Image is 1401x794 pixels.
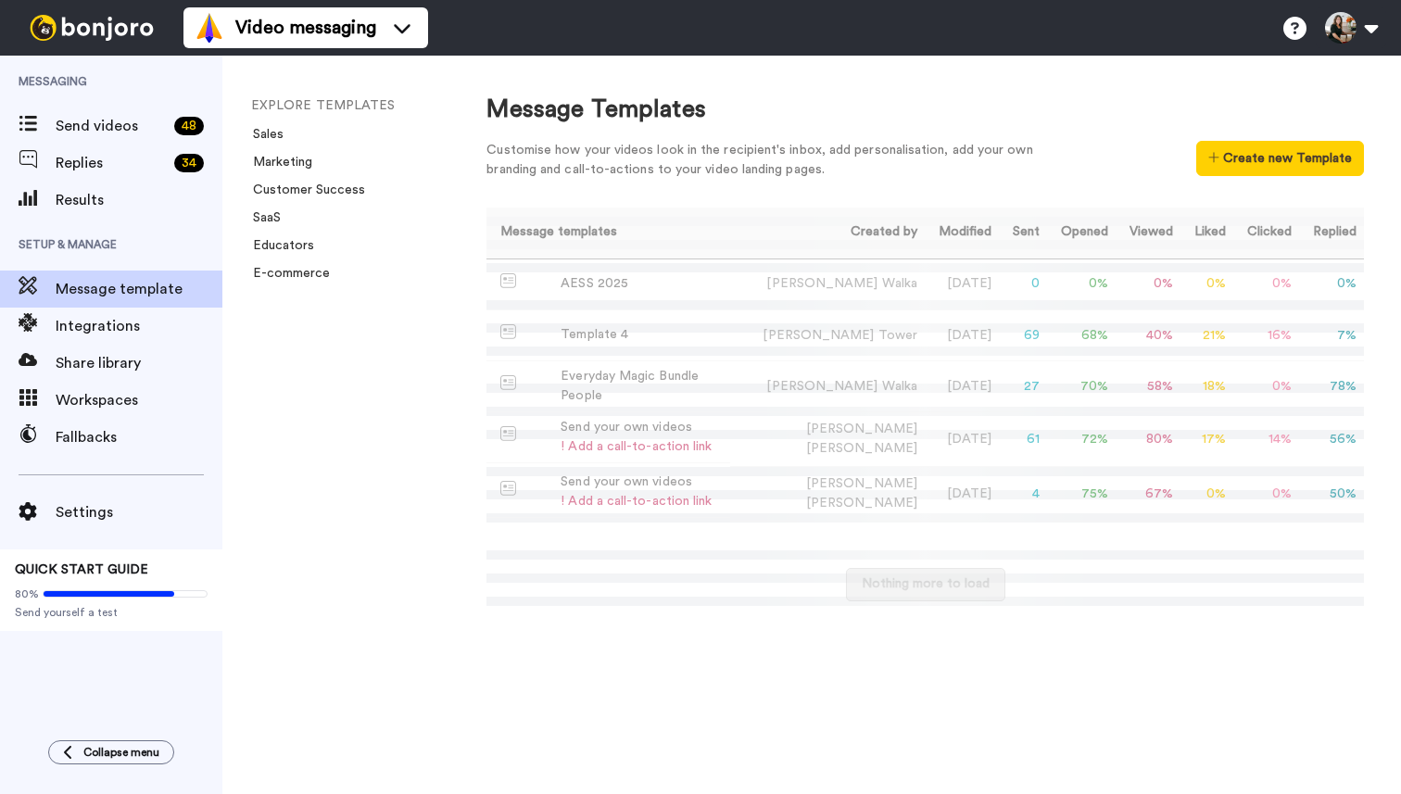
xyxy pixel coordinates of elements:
td: 16 % [1233,310,1299,361]
div: 48 [174,117,204,135]
td: [PERSON_NAME] [730,361,925,412]
td: [DATE] [925,467,999,522]
td: 69 [999,310,1047,361]
span: QUICK START GUIDE [15,563,148,576]
td: 72 % [1047,412,1116,467]
td: 21 % [1180,310,1233,361]
td: [DATE] [925,258,999,310]
a: Customer Success [242,183,365,196]
td: 0 [999,258,1047,310]
div: ! Add a call-to-action link [561,492,712,511]
td: 7 % [1299,310,1364,361]
td: 14 % [1233,412,1299,467]
div: ! Add a call-to-action link [561,437,712,457]
td: 80 % [1116,412,1180,467]
span: Settings [56,501,222,523]
td: [PERSON_NAME] [730,467,925,522]
td: [DATE] [925,361,999,412]
td: 0 % [1233,467,1299,522]
span: Send yourself a test [15,605,208,620]
span: Walka [882,380,917,393]
th: Viewed [1116,208,1180,258]
td: [PERSON_NAME] [730,310,925,361]
a: SaaS [242,211,281,224]
td: 0 % [1233,361,1299,412]
th: Opened [1047,208,1116,258]
img: Message-temps.svg [500,273,516,288]
span: Message template [56,278,222,300]
th: Clicked [1233,208,1299,258]
td: 0 % [1299,258,1364,310]
td: [DATE] [925,412,999,467]
td: 4 [999,467,1047,522]
td: 67 % [1116,467,1180,522]
div: Message Templates [486,93,1364,127]
td: 40 % [1116,310,1180,361]
div: AESS 2025 [561,274,628,294]
td: 58 % [1116,361,1180,412]
td: 78 % [1299,361,1364,412]
td: 17 % [1180,412,1233,467]
td: 0 % [1233,258,1299,310]
span: Results [56,189,222,211]
a: Marketing [242,156,312,169]
td: 0 % [1180,467,1233,522]
span: Walka [882,277,917,290]
img: Message-temps.svg [500,481,516,496]
span: Send videos [56,115,167,137]
span: Fallbacks [56,426,222,448]
td: 50 % [1299,467,1364,522]
img: Message-temps.svg [500,375,516,390]
a: E-commerce [242,267,330,280]
span: [PERSON_NAME] [806,497,917,510]
img: Message-temps.svg [500,324,516,339]
td: 0 % [1116,258,1180,310]
img: vm-color.svg [195,13,224,43]
span: 80% [15,586,39,601]
td: 75 % [1047,467,1116,522]
td: [DATE] [925,310,999,361]
th: Modified [925,208,999,258]
td: [PERSON_NAME] [730,258,925,310]
td: 68 % [1047,310,1116,361]
td: 61 [999,412,1047,467]
div: 34 [174,154,204,172]
span: Share library [56,352,222,374]
td: [PERSON_NAME] [730,412,925,467]
span: Collapse menu [83,745,159,760]
span: Workspaces [56,389,222,411]
td: 0 % [1180,258,1233,310]
img: Message-temps.svg [500,426,516,441]
th: Replied [1299,208,1364,258]
span: [PERSON_NAME] [806,442,917,455]
button: Create new Template [1196,141,1364,176]
td: 0 % [1047,258,1116,310]
li: EXPLORE TEMPLATES [251,96,501,116]
span: Tower [878,329,917,342]
div: Template 4 [561,325,628,345]
span: Video messaging [235,15,376,41]
th: Created by [730,208,925,258]
div: Send your own videos [561,473,712,492]
span: Integrations [56,315,222,337]
div: Send your own videos [561,418,712,437]
a: Sales [242,128,284,141]
div: Everyday Magic Bundle People [561,367,723,406]
img: bj-logo-header-white.svg [22,15,161,41]
td: 70 % [1047,361,1116,412]
th: Sent [999,208,1047,258]
div: Customise how your videos look in the recipient's inbox, add personalisation, add your own brandi... [486,141,1061,180]
button: Nothing more to load [846,568,1005,601]
th: Liked [1180,208,1233,258]
td: 56 % [1299,412,1364,467]
th: Message templates [486,208,730,258]
td: 27 [999,361,1047,412]
a: Educators [242,239,314,252]
span: Replies [56,152,167,174]
button: Collapse menu [48,740,174,764]
td: 18 % [1180,361,1233,412]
